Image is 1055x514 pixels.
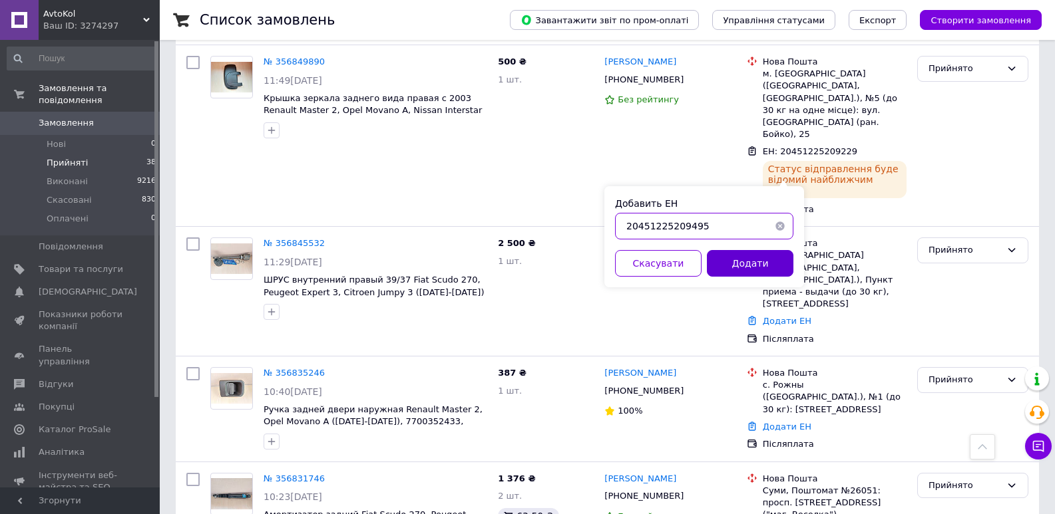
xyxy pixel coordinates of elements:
[929,62,1001,76] div: Прийнято
[498,473,535,483] span: 1 376 ₴
[763,379,907,416] div: с. Рожны ([GEOGRAPHIC_DATA].), №1 (до 30 кг): [STREET_ADDRESS]
[618,94,679,104] span: Без рейтингу
[39,286,137,298] span: [DEMOGRAPHIC_DATA]
[498,368,527,378] span: 387 ₴
[763,316,811,326] a: Додати ЕН
[211,478,252,509] img: Фото товару
[264,491,322,502] span: 10:23[DATE]
[510,10,699,30] button: Завантажити звіт по пром-оплаті
[39,263,123,275] span: Товари та послуги
[151,213,156,225] span: 0
[264,57,325,66] a: № 356849890
[498,57,527,66] span: 500 ₴
[39,401,75,413] span: Покупці
[931,15,1031,25] span: Створити замовлення
[43,20,160,32] div: Ваш ID: 3274297
[723,15,825,25] span: Управління статусами
[602,487,686,505] div: [PHONE_NUMBER]
[264,386,322,397] span: 10:40[DATE]
[47,213,89,225] span: Оплачені
[763,237,907,249] div: Нова Пошта
[763,203,907,215] div: Післяплата
[763,146,857,156] span: ЕН: 20451225209229
[929,479,1001,493] div: Прийнято
[1025,433,1052,459] button: Чат з покупцем
[264,368,325,378] a: № 356835246
[43,8,143,20] span: AvtoKol
[39,309,123,332] span: Показники роботи компанії
[39,378,73,390] span: Відгуки
[39,343,123,367] span: Панель управління
[7,47,157,70] input: Пошук
[763,56,907,68] div: Нова Пошта
[146,157,156,169] span: 38
[211,243,252,275] img: Фото товару
[602,382,686,400] div: [PHONE_NUMBER]
[211,373,252,404] img: Фото товару
[47,176,88,188] span: Виконані
[498,386,522,396] span: 1 шт.
[763,438,907,450] div: Післяплата
[264,75,322,86] span: 11:49[DATE]
[264,238,325,248] a: № 356845532
[763,68,907,140] div: м. [GEOGRAPHIC_DATA] ([GEOGRAPHIC_DATA], [GEOGRAPHIC_DATA].), №5 (до 30 кг на одне місце): вул. [...
[498,491,522,501] span: 2 шт.
[615,198,678,209] label: Добавить ЕН
[498,74,522,84] span: 1 шт.
[210,56,253,98] a: Фото товару
[929,373,1001,387] div: Прийнято
[264,257,322,267] span: 11:29[DATE]
[47,157,88,169] span: Прийняті
[707,250,793,277] button: Додати
[712,10,835,30] button: Управління статусами
[763,473,907,485] div: Нова Пошта
[763,161,907,198] div: Статус відправлення буде відомий найближчим часом
[763,422,811,432] a: Додати ЕН
[39,241,103,253] span: Повідомлення
[604,367,676,380] a: [PERSON_NAME]
[39,424,110,436] span: Каталог ProSale
[859,15,897,25] span: Експорт
[849,10,907,30] button: Експорт
[142,194,156,206] span: 830
[264,404,483,439] a: Ручка задней двери наружная Renault Master 2, Opel Movano A ([DATE]-[DATE]), 7700352433, 4500458,...
[264,275,484,309] a: ШРУС внутренний правый 39/37 Fiat Scudo 270, Peugeot Expert 3, Citroen Jumpy 3 ([DATE]-[DATE]) 2....
[767,213,793,239] button: Очистить
[39,117,94,129] span: Замовлення
[907,15,1042,25] a: Створити замовлення
[210,237,253,280] a: Фото товару
[615,250,702,277] button: Скасувати
[602,71,686,88] div: [PHONE_NUMBER]
[763,367,907,379] div: Нова Пошта
[604,473,676,485] a: [PERSON_NAME]
[137,176,156,188] span: 9216
[763,249,907,310] div: с. [GEOGRAPHIC_DATA] ([GEOGRAPHIC_DATA], [GEOGRAPHIC_DATA].), Пункт приема - выдачи (до 30 кг), [...
[264,93,482,128] a: Крышка зеркала заднего вида правая с 2003 Renault Master 2, Opel Movano A, Nissan Interstar ([DAT...
[39,82,160,106] span: Замовлення та повідомлення
[39,469,123,493] span: Інструменти веб-майстра та SEO
[929,243,1001,257] div: Прийнято
[618,406,642,416] span: 100%
[211,62,252,93] img: Фото товару
[498,238,535,248] span: 2 500 ₴
[210,367,253,410] a: Фото товару
[264,473,325,483] a: № 356831746
[604,56,676,68] a: [PERSON_NAME]
[498,256,522,266] span: 1 шт.
[39,446,85,458] span: Аналітика
[200,12,335,28] h1: Список замовлень
[47,138,66,150] span: Нові
[920,10,1042,30] button: Створити замовлення
[602,253,686,270] div: [PHONE_NUMBER]
[47,194,92,206] span: Скасовані
[521,14,688,26] span: Завантажити звіт по пром-оплаті
[763,333,907,345] div: Післяплата
[151,138,156,150] span: 0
